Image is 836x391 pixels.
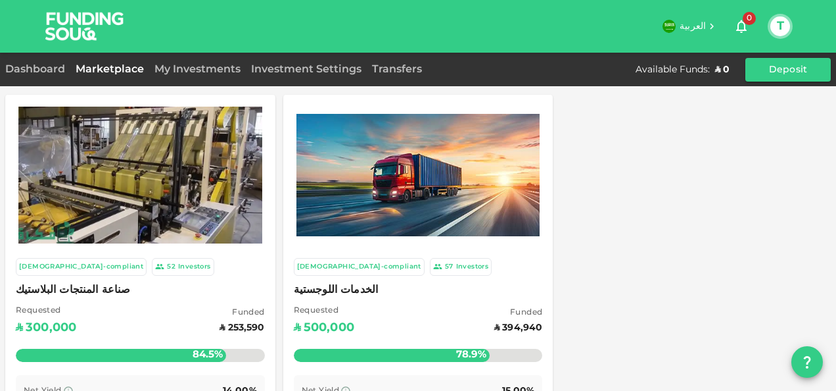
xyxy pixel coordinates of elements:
a: Dashboard [5,65,70,74]
a: Investment Settings [246,65,367,74]
a: My Investments [149,65,246,74]
div: [DEMOGRAPHIC_DATA]-compliant [19,261,143,273]
img: Marketplace Logo [296,114,540,236]
div: 57 [445,261,453,273]
button: Deposit [745,58,831,82]
span: العربية [680,22,706,31]
img: flag-sa.b9a346574cdc8950dd34b50780441f57.svg [662,20,676,33]
span: Requested [294,305,354,318]
a: Marketplace [70,65,149,74]
button: 0 [728,13,755,39]
div: Investors [178,261,211,273]
span: Funded [220,307,264,320]
span: الخدمات اللوجستية [294,281,543,300]
span: 0 [743,12,756,25]
div: ʢ 0 [715,63,730,76]
a: Transfers [367,65,427,74]
img: Marketplace Logo [18,107,262,244]
div: [DEMOGRAPHIC_DATA]-compliant [297,261,421,273]
span: Requested [16,305,76,318]
button: question [791,346,823,378]
button: T [770,16,790,36]
span: Funded [494,307,542,320]
div: Available Funds : [636,63,710,76]
div: Investors [456,261,489,273]
div: 52 [167,261,175,273]
span: صناعة المنتجات البلاستيك [16,281,265,300]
